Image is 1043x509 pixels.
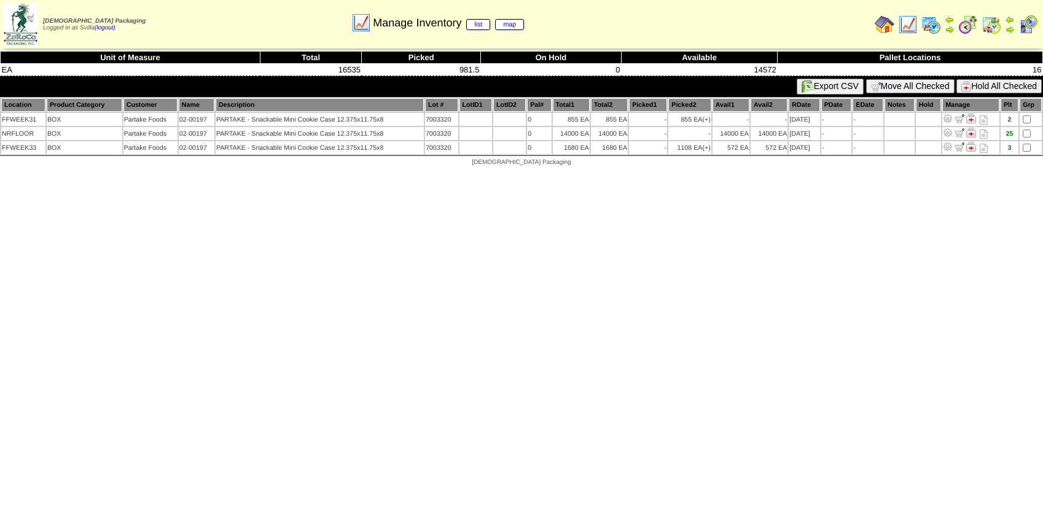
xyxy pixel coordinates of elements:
[362,52,481,64] th: Picked
[955,142,964,152] img: Move
[123,113,178,126] td: Partake Foods
[853,113,883,126] td: -
[713,141,749,154] td: 572 EA
[668,98,711,112] th: Picked2
[916,98,942,112] th: Hold
[553,113,590,126] td: 855 EA
[789,98,819,112] th: RDate
[179,98,214,112] th: Name
[821,98,852,112] th: PDate
[789,141,819,154] td: [DATE]
[713,113,749,126] td: -
[982,15,1001,34] img: calendarinout.gif
[668,113,711,126] td: 855 EA
[778,52,1043,64] th: Pallet Locations
[1020,98,1042,112] th: Grp
[47,141,122,154] td: BOX
[216,141,424,154] td: PARTAKE - Snackable Mini Cookie Case 12.375x11.75x8
[260,52,362,64] th: Total
[751,98,787,112] th: Avail2
[821,141,852,154] td: -
[629,98,667,112] th: Picked1
[553,141,590,154] td: 1680 EA
[425,127,458,140] td: 7003320
[713,98,749,112] th: Avail1
[527,113,551,126] td: 0
[1,141,45,154] td: FFWEEK33
[885,98,915,112] th: Notes
[778,64,1043,76] td: 16
[629,127,667,140] td: -
[668,141,711,154] td: 1108 EA
[956,79,1042,93] button: Hold All Checked
[1,113,45,126] td: FFWEEK31
[179,141,214,154] td: 02-00197
[591,113,628,126] td: 855 EA
[1,98,45,112] th: Location
[942,98,999,112] th: Manage
[123,98,178,112] th: Customer
[553,127,590,140] td: 14000 EA
[702,116,710,123] div: (+)
[362,64,481,76] td: 981.5
[751,141,787,154] td: 572 EA
[1001,98,1018,112] th: Plt
[43,18,146,25] span: [DEMOGRAPHIC_DATA] Packaging
[123,141,178,154] td: Partake Foods
[47,98,122,112] th: Product Category
[866,79,955,93] button: Move All Checked
[980,130,988,139] i: Note
[216,113,424,126] td: PARTAKE - Snackable Mini Cookie Case 12.375x11.75x8
[853,141,883,154] td: -
[466,19,490,30] a: list
[480,64,621,76] td: 0
[871,82,881,91] img: cart.gif
[980,115,988,125] i: Note
[980,144,988,153] i: Note
[966,114,976,123] img: Manage Hold
[853,98,883,112] th: EDate
[943,142,953,152] img: Adjust
[527,127,551,140] td: 0
[961,82,971,91] img: hold.gif
[668,127,711,140] td: -
[1,127,45,140] td: NRFLOOR
[943,114,953,123] img: Adjust
[802,80,814,93] img: excel.gif
[821,127,852,140] td: -
[958,15,978,34] img: calendarblend.gif
[591,127,628,140] td: 14000 EA
[459,98,492,112] th: LotID1
[527,98,551,112] th: Pal#
[702,144,710,152] div: (+)
[955,128,964,138] img: Move
[216,98,424,112] th: Description
[629,113,667,126] td: -
[955,114,964,123] img: Move
[373,17,524,29] span: Manage Inventory
[875,15,894,34] img: home.gif
[1005,25,1015,34] img: arrowright.gif
[123,127,178,140] td: Partake Foods
[943,128,953,138] img: Adjust
[921,15,941,34] img: calendarprod.gif
[1001,116,1018,123] div: 2
[216,127,424,140] td: PARTAKE - Snackable Mini Cookie Case 12.375x11.75x8
[425,98,458,112] th: Lot #
[797,79,864,95] button: Export CSV
[553,98,590,112] th: Total1
[591,98,628,112] th: Total2
[622,52,778,64] th: Available
[1018,15,1038,34] img: calendarcustomer.gif
[47,113,122,126] td: BOX
[527,141,551,154] td: 0
[789,127,819,140] td: [DATE]
[853,127,883,140] td: -
[898,15,918,34] img: line_graph.gif
[821,113,852,126] td: -
[495,19,524,30] a: map
[425,113,458,126] td: 7003320
[4,4,37,45] img: zoroco-logo-small.webp
[351,13,371,33] img: line_graph.gif
[179,113,214,126] td: 02-00197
